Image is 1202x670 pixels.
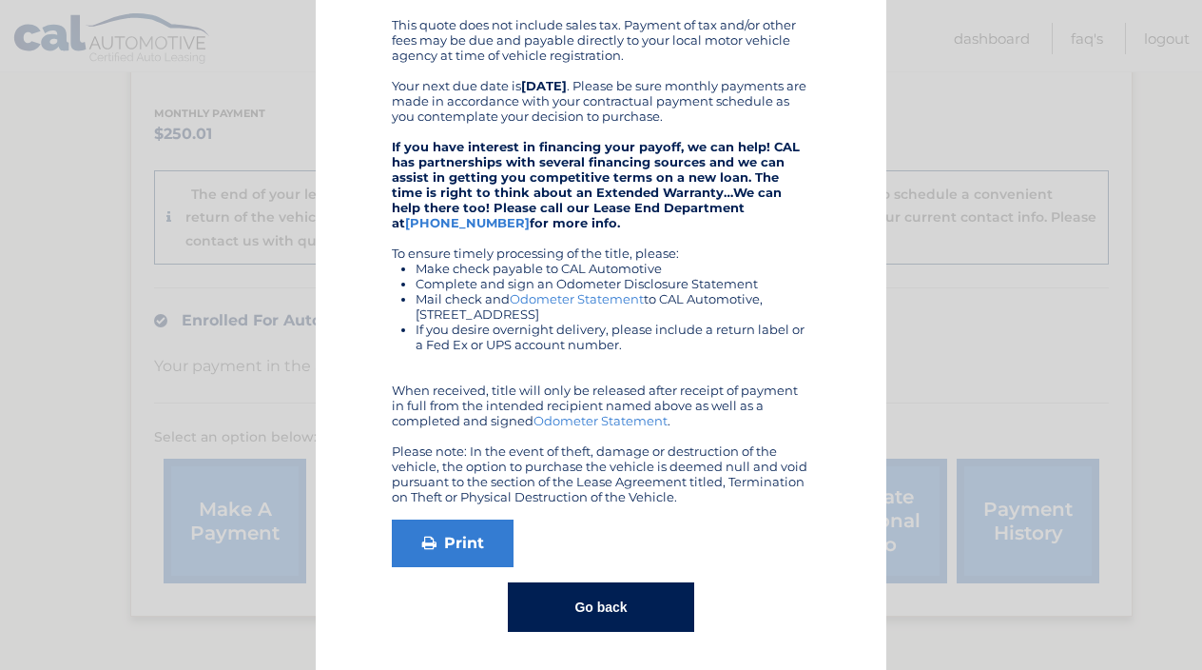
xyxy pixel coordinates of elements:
a: Odometer Statement [533,413,668,428]
strong: If you have interest in financing your payoff, we can help! CAL has partnerships with several fin... [392,139,800,230]
li: Make check payable to CAL Automotive [416,261,810,276]
li: Mail check and to CAL Automotive, [STREET_ADDRESS] [416,291,810,322]
b: [DATE] [521,78,567,93]
a: [PHONE_NUMBER] [405,215,530,230]
a: Odometer Statement [510,291,644,306]
li: Complete and sign an Odometer Disclosure Statement [416,276,810,291]
button: Go back [508,582,693,632]
li: If you desire overnight delivery, please include a return label or a Fed Ex or UPS account number. [416,322,810,352]
a: Print [392,520,514,567]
